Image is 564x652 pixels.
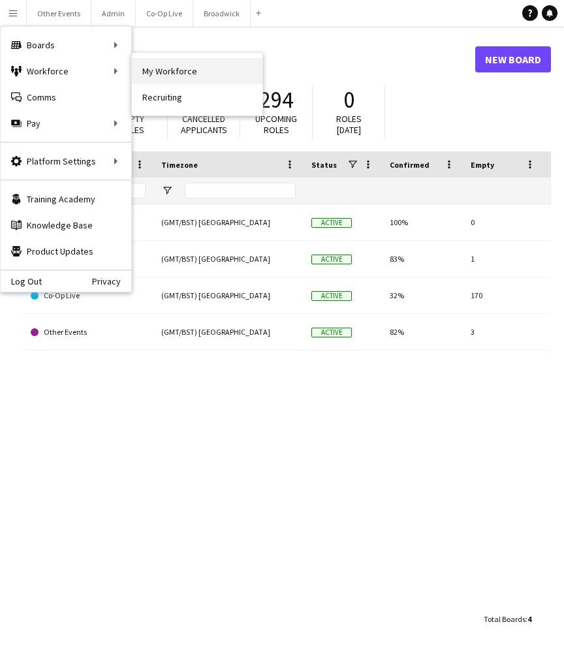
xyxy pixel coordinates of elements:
[153,204,304,240] div: (GMT/BST) [GEOGRAPHIC_DATA]
[527,614,531,624] span: 4
[1,32,131,58] div: Boards
[382,277,463,313] div: 32%
[484,606,531,632] div: :
[382,204,463,240] div: 100%
[1,58,131,84] div: Workforce
[161,160,198,170] span: Timezone
[475,46,551,72] a: New Board
[1,238,131,264] a: Product Updates
[1,276,42,287] a: Log Out
[311,160,337,170] span: Status
[463,241,544,277] div: 1
[463,277,544,313] div: 170
[23,50,475,69] h1: Boards
[132,84,262,110] a: Recruiting
[1,110,131,136] div: Pay
[311,328,352,337] span: Active
[390,160,430,170] span: Confirmed
[153,241,304,277] div: (GMT/BST) [GEOGRAPHIC_DATA]
[185,183,296,198] input: Timezone Filter Input
[31,314,146,350] a: Other Events
[255,113,297,136] span: Upcoming roles
[1,148,131,174] div: Platform Settings
[181,113,227,136] span: Cancelled applicants
[1,186,131,212] a: Training Academy
[31,277,146,314] a: Co-Op Live
[153,314,304,350] div: (GMT/BST) [GEOGRAPHIC_DATA]
[1,212,131,238] a: Knowledge Base
[463,204,544,240] div: 0
[311,291,352,301] span: Active
[336,113,362,136] span: Roles [DATE]
[1,84,131,110] a: Comms
[311,218,352,228] span: Active
[27,1,91,26] button: Other Events
[343,85,354,114] span: 0
[92,276,131,287] a: Privacy
[91,1,136,26] button: Admin
[311,255,352,264] span: Active
[484,614,525,624] span: Total Boards
[136,1,193,26] button: Co-Op Live
[463,314,544,350] div: 3
[382,314,463,350] div: 82%
[132,58,262,84] a: My Workforce
[260,85,293,114] span: 294
[193,1,251,26] button: Broadwick
[471,160,494,170] span: Empty
[153,277,304,313] div: (GMT/BST) [GEOGRAPHIC_DATA]
[161,185,173,196] button: Open Filter Menu
[382,241,463,277] div: 83%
